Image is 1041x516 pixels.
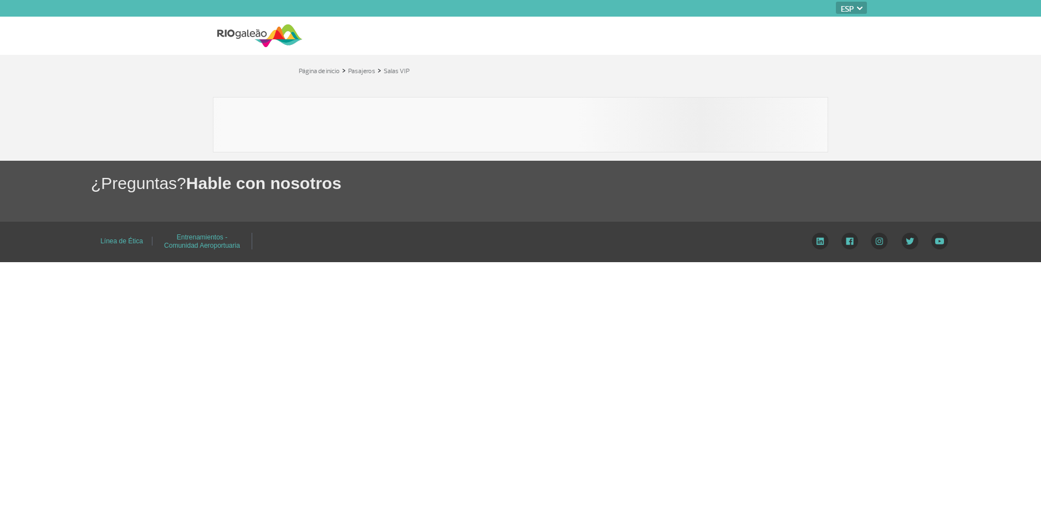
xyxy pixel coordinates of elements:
a: > [342,64,346,76]
h1: ¿Preguntas? [91,172,1041,195]
img: YouTube [931,233,948,249]
a: Página de inicio [299,67,340,75]
a: Pasajeros [348,67,375,75]
img: Twitter [901,233,918,249]
img: Instagram [871,233,888,249]
img: LinkedIn [812,233,829,249]
img: Facebook [841,233,858,249]
a: Línea de Ética [100,233,143,249]
a: > [377,64,381,76]
a: Entrenamientos - Comunidad Aeroportuaria [164,229,240,253]
span: Hable con nosotros [186,174,341,192]
a: Salas VIP [384,67,410,75]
